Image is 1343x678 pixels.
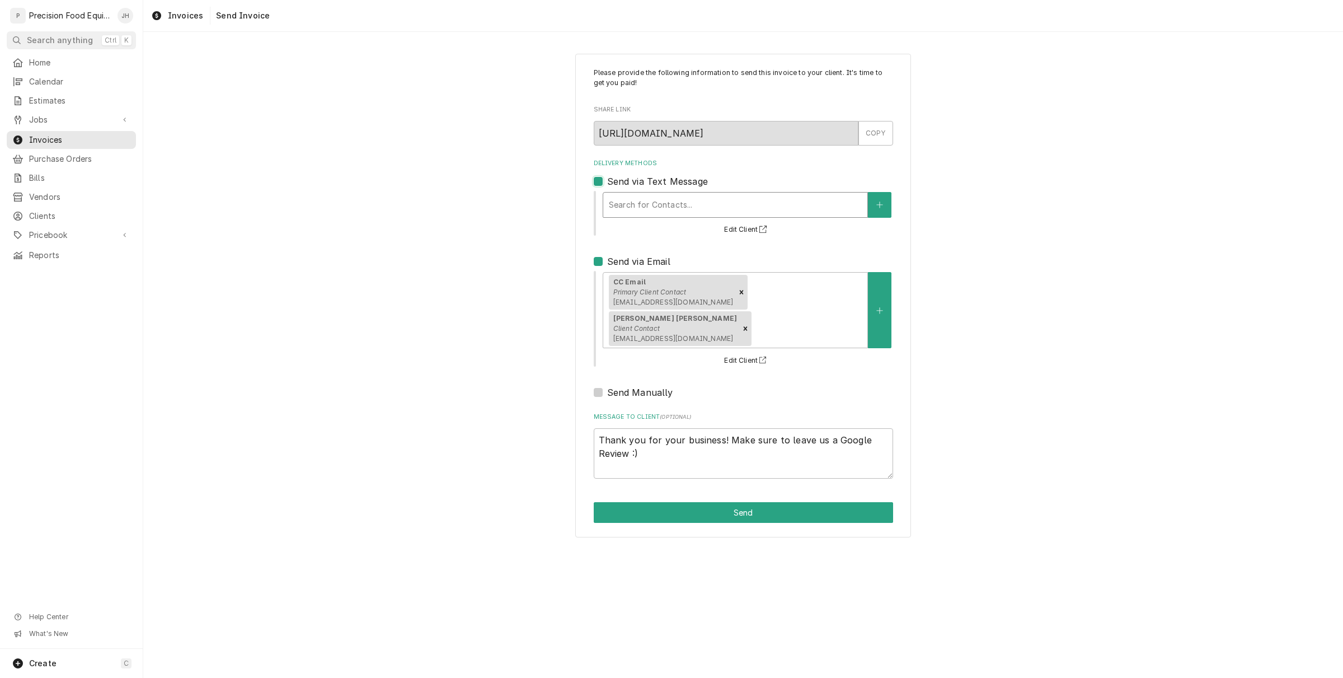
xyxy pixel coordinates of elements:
[29,95,130,106] span: Estimates
[29,250,130,261] span: Reports
[213,10,270,21] span: Send Invoice
[10,8,26,24] div: P
[613,334,733,343] span: [EMAIL_ADDRESS][DOMAIN_NAME]
[7,131,136,149] a: Invoices
[594,502,893,523] div: Button Group Row
[594,105,893,145] div: Share Link
[613,278,646,286] strong: CC Email
[868,192,891,218] button: Create New Contact
[29,658,57,668] span: Create
[613,298,733,306] span: [EMAIL_ADDRESS][DOMAIN_NAME]
[594,413,893,479] div: Message to Client
[29,134,130,146] span: Invoices
[29,211,130,222] span: Clients
[29,191,130,203] span: Vendors
[7,31,136,49] button: Search anythingCtrlK
[868,272,891,348] button: Create New Contact
[29,172,130,184] span: Bills
[7,626,136,642] a: Go to What's New
[29,153,130,165] span: Purchase Orders
[613,324,660,333] em: Client Contact
[594,428,893,479] textarea: Thank you for your business! Make sure to leave us a Google Review :)
[575,54,911,537] div: Invoice Send
[876,307,883,315] svg: Create New Contact
[876,201,883,209] svg: Create New Contact
[124,36,129,45] span: K
[29,230,114,241] span: Pricebook
[29,629,129,638] span: What's New
[105,36,116,45] span: Ctrl
[7,169,136,187] a: Bills
[735,275,748,310] div: Remove [object Object]
[7,73,136,91] a: Calendar
[29,114,114,125] span: Jobs
[168,10,203,21] span: Invoices
[660,414,691,420] span: ( optional )
[7,226,136,244] a: Go to Pricebook
[722,223,771,237] button: Edit Client
[124,659,129,668] span: C
[594,68,893,88] p: Please provide the following information to send this invoice to your client. It's time to get yo...
[7,207,136,225] a: Clients
[858,121,893,146] button: COPY
[147,7,208,25] a: Invoices
[7,246,136,264] a: Reports
[29,612,129,621] span: Help Center
[594,413,893,422] label: Message to Client
[27,35,93,46] span: Search anything
[613,288,687,296] em: Primary Client Contact
[7,609,136,625] a: Go to Help Center
[594,502,893,523] button: Send
[594,68,893,479] div: Invoice Send Form
[607,175,708,188] label: Send via Text Message
[739,311,752,346] div: Remove [object Object]
[118,8,133,24] div: Jason Hertel's Avatar
[722,354,771,368] button: Edit Client
[594,502,893,523] div: Button Group
[7,188,136,206] a: Vendors
[7,92,136,110] a: Estimates
[29,10,111,21] div: Precision Food Equipment LLC
[613,314,737,322] strong: [PERSON_NAME] [PERSON_NAME]
[7,54,136,72] a: Home
[7,150,136,168] a: Purchase Orders
[607,386,673,399] label: Send Manually
[594,105,893,114] label: Share Link
[29,57,130,68] span: Home
[7,111,136,129] a: Go to Jobs
[29,76,130,87] span: Calendar
[594,159,893,168] label: Delivery Methods
[607,255,670,268] label: Send via Email
[118,8,133,24] div: JH
[594,159,893,399] div: Delivery Methods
